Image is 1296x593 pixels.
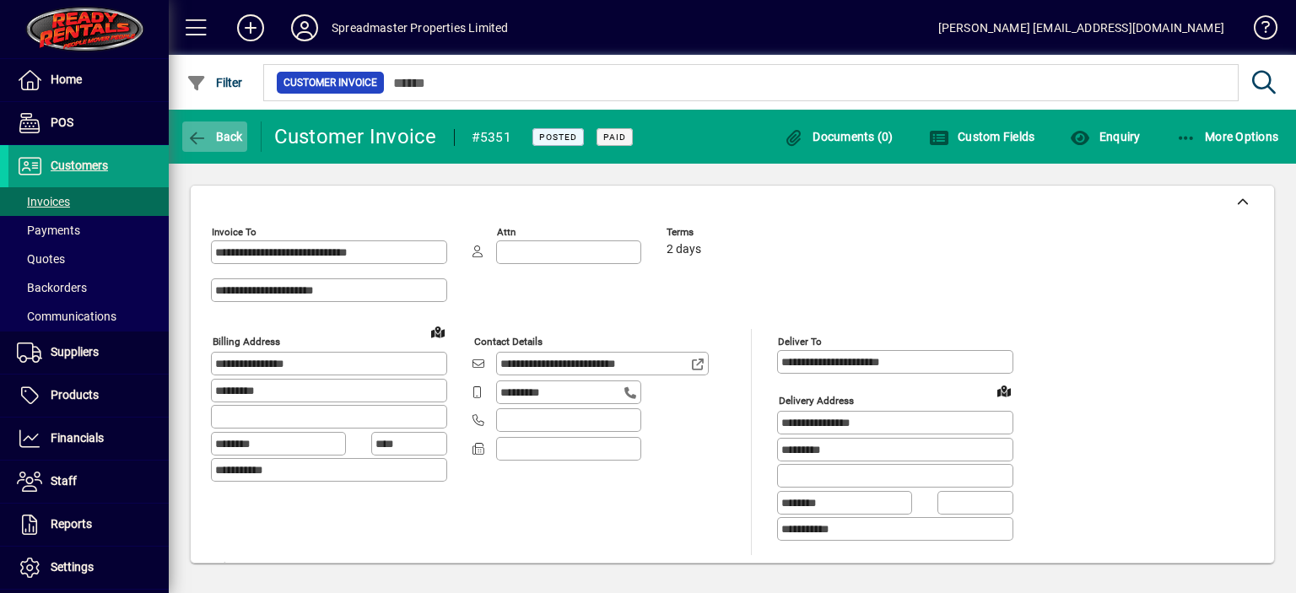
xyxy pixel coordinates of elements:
div: [PERSON_NAME] [EMAIL_ADDRESS][DOMAIN_NAME] [938,14,1224,41]
a: POS [8,102,169,144]
a: View on map [991,377,1018,404]
a: Communications [8,302,169,331]
span: Financials [51,431,104,445]
mat-label: Deliver To [778,336,822,348]
a: Staff [8,461,169,503]
a: Backorders [8,273,169,302]
mat-label: Deliver via [212,561,258,573]
span: POS [51,116,73,129]
span: Payments [17,224,80,237]
a: Products [8,375,169,417]
a: Invoices [8,187,169,216]
mat-label: Invoice To [212,226,256,238]
span: Customer Invoice [283,74,377,91]
span: Invoices [17,195,70,208]
a: Settings [8,547,169,589]
span: Back [186,130,243,143]
a: Payments [8,216,169,245]
button: Filter [182,67,247,98]
span: 2 days [667,243,701,256]
a: Suppliers [8,332,169,374]
button: More Options [1172,121,1283,152]
div: Spreadmaster Properties Limited [332,14,508,41]
button: Back [182,121,247,152]
a: Quotes [8,245,169,273]
span: Posted [539,132,577,143]
mat-label: Attn [497,226,516,238]
button: Documents (0) [780,121,898,152]
button: Add [224,13,278,43]
span: Backorders [17,281,87,294]
span: Terms [667,227,768,238]
a: View on map [424,318,451,345]
span: Communications [17,310,116,323]
a: Home [8,59,169,101]
span: Custom Fields [929,130,1035,143]
span: Paid [603,132,626,143]
span: Products [51,388,99,402]
div: #5351 [472,124,511,151]
span: Enquiry [1070,130,1140,143]
a: Financials [8,418,169,460]
span: Staff [51,474,77,488]
span: Reports [51,517,92,531]
span: More Options [1176,130,1279,143]
span: Filter [186,76,243,89]
a: Reports [8,504,169,546]
button: Custom Fields [925,121,1039,152]
div: Customer Invoice [274,123,437,150]
span: Suppliers [51,345,99,358]
span: Settings [51,560,94,574]
span: Quotes [17,252,65,266]
app-page-header-button: Back [169,121,262,152]
span: Customers [51,159,108,172]
span: Home [51,73,82,86]
a: Knowledge Base [1241,3,1275,58]
button: Profile [278,13,332,43]
button: Enquiry [1066,121,1144,152]
span: Documents (0) [784,130,894,143]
